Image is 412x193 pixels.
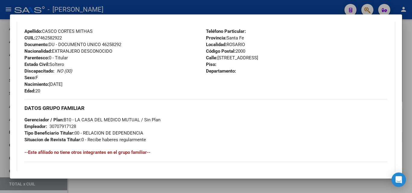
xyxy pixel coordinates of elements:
strong: Nacimiento: [24,82,49,87]
span: [STREET_ADDRESS] [206,55,258,61]
div: Open Intercom Messenger [391,173,406,187]
span: 0 - Titular [24,55,68,61]
strong: Gerenciador / Plan: [24,117,64,123]
strong: Situacion de Revista Titular: [24,137,81,142]
span: 00 - RELACION DE DEPENDENCIA [24,130,143,136]
strong: Departamento: [206,68,236,74]
span: 20 [24,88,40,94]
i: NO (00) [57,68,72,74]
span: 27462582922 [24,35,62,41]
strong: Piso: [206,62,216,67]
strong: Discapacitado: [24,68,54,74]
strong: Parentesco: [24,55,49,61]
div: 30707917128 [49,123,76,130]
span: Soltero [24,62,64,67]
span: CASCO CORTES MITHAS [24,29,93,34]
strong: Calle: [206,55,217,61]
strong: Teléfono Particular: [206,29,246,34]
strong: Nacionalidad: [24,48,52,54]
strong: Apellido: [24,29,42,34]
span: 2000 [206,48,245,54]
strong: Localidad: [206,42,227,47]
strong: Tipo Beneficiario Titular: [24,130,74,136]
span: [DATE] [24,82,62,87]
strong: Edad: [24,88,35,94]
span: DU - DOCUMENTO UNICO 46258292 [24,42,121,47]
strong: Sexo: [24,75,36,80]
h4: --Este afiliado no tiene otros integrantes en el grupo familiar-- [24,149,388,156]
span: 0 - Recibe haberes regularmente [24,137,146,142]
strong: Código Postal: [206,48,236,54]
span: F [24,75,38,80]
span: Santa Fe [206,35,244,41]
span: B10 - LA CASA DEL MEDICO MUTUAL / Sin Plan [24,117,160,123]
strong: Documento: [24,42,49,47]
span: EXTRANJERO DESCONOCIDO [24,48,112,54]
strong: CUIL: [24,35,35,41]
strong: Provincia: [206,35,227,41]
strong: Empleador: [24,124,47,129]
span: ROSARIO [206,42,245,47]
h3: DATOS GRUPO FAMILIAR [24,105,388,111]
strong: Estado Civil: [24,62,49,67]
